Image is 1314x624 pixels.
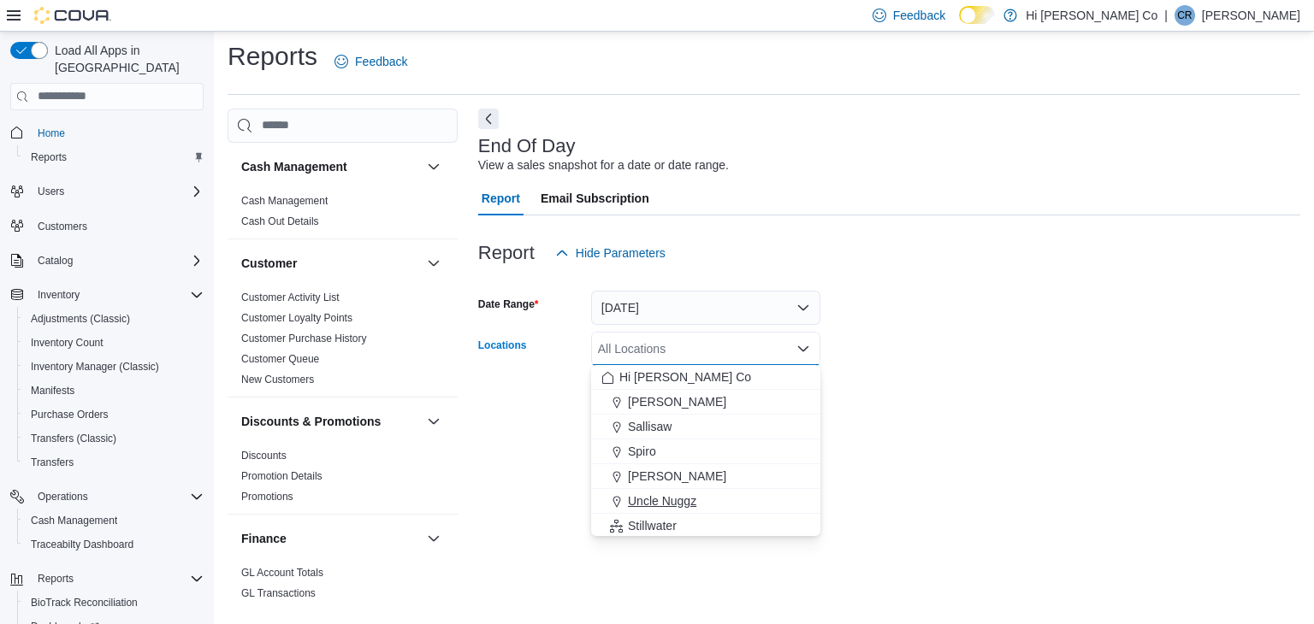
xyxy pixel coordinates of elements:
[241,450,287,462] a: Discounts
[3,249,210,273] button: Catalog
[241,470,323,482] a: Promotion Details
[1202,5,1300,26] p: [PERSON_NAME]
[3,180,210,203] button: Users
[241,530,420,547] button: Finance
[31,285,86,305] button: Inventory
[241,312,352,324] a: Customer Loyalty Points
[24,510,204,531] span: Cash Management
[241,353,319,365] a: Customer Queue
[241,311,352,325] span: Customer Loyalty Points
[423,411,444,432] button: Discounts & Promotions
[24,380,81,401] a: Manifests
[3,214,210,238] button: Customers
[38,490,88,503] span: Operations
[31,538,133,551] span: Traceabilty Dashboard
[24,147,74,168] a: Reports
[31,514,117,527] span: Cash Management
[31,360,159,374] span: Inventory Manager (Classic)
[1177,5,1192,26] span: CR
[31,384,74,397] span: Manifests
[31,408,109,421] span: Purchase Orders
[24,534,204,555] span: Traceabilty Dashboard
[3,121,210,145] button: Home
[31,568,204,589] span: Reports
[3,283,210,307] button: Inventory
[591,365,820,390] button: Hi [PERSON_NAME] Co
[241,333,367,344] a: Customer Purchase History
[591,390,820,415] button: [PERSON_NAME]
[241,291,340,303] a: Customer Activity List
[541,181,649,215] span: Email Subscription
[24,404,204,425] span: Purchase Orders
[241,566,323,580] span: GL Account Totals
[24,510,124,531] a: Cash Management
[31,122,204,144] span: Home
[241,530,287,547] h3: Finance
[48,42,204,76] span: Load All Apps in [GEOGRAPHIC_DATA]
[796,342,810,356] button: Close list of options
[31,486,204,507] span: Operations
[241,255,297,272] h3: Customer
[24,592,204,613] span: BioTrack Reconciliation
[31,596,138,609] span: BioTrack Reconciliation
[31,250,204,271] span: Catalog
[38,288,80,302] span: Inventory
[17,591,210,615] button: BioTrack Reconciliation
[1026,5,1157,26] p: Hi [PERSON_NAME] Co
[478,109,499,129] button: Next
[31,181,71,202] button: Users
[3,485,210,509] button: Operations
[241,469,323,483] span: Promotion Details
[24,428,123,449] a: Transfers (Classic)
[24,309,204,329] span: Adjustments (Classic)
[17,450,210,474] button: Transfers
[241,215,319,228] span: Cash Out Details
[31,216,94,237] a: Customers
[893,7,945,24] span: Feedback
[591,291,820,325] button: [DATE]
[241,373,314,386] span: New Customers
[31,150,67,164] span: Reports
[31,285,204,305] span: Inventory
[628,418,672,435] span: Sallisaw
[628,443,656,460] span: Spiro
[576,244,666,262] span: Hide Parameters
[478,338,527,352] label: Locations
[24,404,115,425] a: Purchase Orders
[228,191,458,238] div: Cash Management
[241,215,319,227] a: Cash Out Details
[328,44,414,79] a: Feedback
[228,445,458,514] div: Discounts & Promotions
[1164,5,1168,26] p: |
[38,185,64,198] span: Users
[31,568,80,589] button: Reports
[241,195,328,207] a: Cash Management
[228,287,458,397] div: Customer
[478,136,576,156] h3: End Of Day
[17,533,210,556] button: Traceabilty Dashboard
[228,562,458,610] div: Finance
[241,413,381,430] h3: Discounts & Promotions
[38,220,87,233] span: Customers
[24,333,204,353] span: Inventory Count
[17,427,210,450] button: Transfers (Classic)
[31,486,95,507] button: Operations
[423,156,444,177] button: Cash Management
[355,53,407,70] span: Feedback
[24,534,140,555] a: Traceabilty Dashboard
[591,439,820,464] button: Spiro
[24,428,204,449] span: Transfers (Classic)
[31,456,74,469] span: Transfers
[34,7,111,24] img: Cova
[228,39,317,74] h1: Reports
[241,567,323,579] a: GL Account Totals
[38,254,73,268] span: Catalog
[423,253,444,274] button: Customer
[241,449,287,462] span: Discounts
[241,332,367,345] span: Customer Purchase History
[591,464,820,489] button: [PERSON_NAME]
[241,490,293,503] span: Promotions
[241,291,340,304] span: Customer Activity List
[241,255,420,272] button: Customer
[241,352,319,366] span: Customer Queue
